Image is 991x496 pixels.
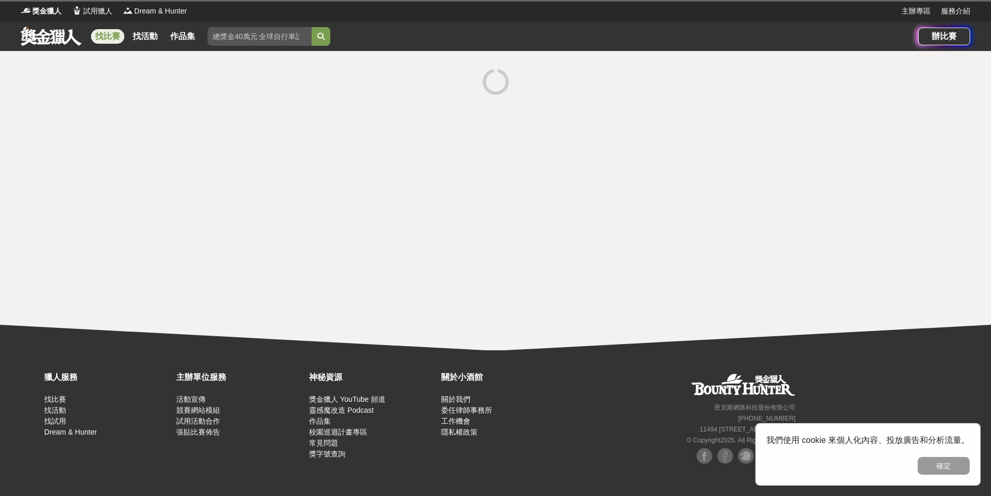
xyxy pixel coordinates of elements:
a: 找活動 [44,406,66,414]
div: 神秘資源 [309,371,436,384]
a: 靈感魔改造 Podcast [309,406,374,414]
a: 找比賽 [91,29,124,44]
a: 委任律師事務所 [441,406,492,414]
a: 找比賽 [44,395,66,403]
a: 找活動 [128,29,162,44]
button: 確定 [918,457,970,475]
a: LogoDream & Hunter [123,6,187,17]
small: © Copyright 2025 . All Rights Reserved. [687,437,795,444]
img: Logo [123,5,133,16]
a: 校園巡迴計畫專區 [309,428,367,436]
div: 主辦單位服務 [176,371,303,384]
img: Logo [72,5,82,16]
img: Facebook [697,448,712,464]
a: Logo試用獵人 [72,6,112,17]
span: 我們使用 cookie 來個人化內容、投放廣告和分析流量。 [766,436,970,444]
img: Logo [21,5,31,16]
a: 主辦專區 [902,6,931,17]
img: Plurk [738,448,754,464]
a: 作品集 [309,417,331,425]
span: Dream & Hunter [134,6,187,17]
div: 關於小酒館 [441,371,568,384]
a: 活動宣傳 [176,395,205,403]
a: 獎金獵人 YouTube 頻道 [309,395,385,403]
a: 服務介紹 [941,6,970,17]
span: 試用獵人 [83,6,112,17]
a: 作品集 [166,29,199,44]
small: [PHONE_NUMBER] [738,415,795,422]
a: 試用活動合作 [176,417,220,425]
span: 獎金獵人 [32,6,61,17]
a: Logo獎金獵人 [21,6,61,17]
div: 獵人服務 [44,371,171,384]
img: Facebook [717,448,733,464]
a: 常見問題 [309,439,338,447]
a: 關於我們 [441,395,470,403]
a: 找試用 [44,417,66,425]
a: 張貼比賽佈告 [176,428,220,436]
a: 競賽網站模組 [176,406,220,414]
a: 獎字號查詢 [309,450,345,458]
small: 11494 [STREET_ADDRESS] 3 樓 [700,426,795,433]
a: 辦比賽 [918,28,970,45]
a: 工作機會 [441,417,470,425]
input: 總獎金40萬元 全球自行車設計比賽 [208,27,312,46]
small: 恩克斯網路科技股份有限公司 [714,404,795,411]
a: 隱私權政策 [441,428,478,436]
a: Dream & Hunter [44,428,97,436]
